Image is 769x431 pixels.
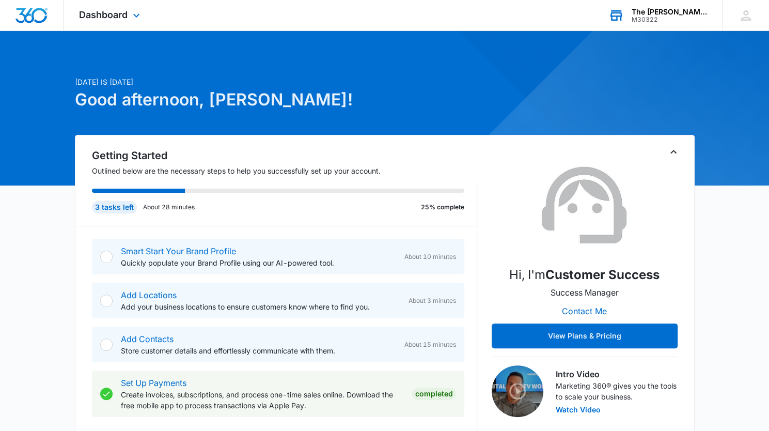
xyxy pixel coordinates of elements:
[545,267,660,282] strong: Customer Success
[551,286,619,299] p: Success Manager
[412,388,456,400] div: Completed
[632,16,707,23] div: account id
[121,290,177,300] a: Add Locations
[667,146,680,158] button: Toggle Collapse
[556,368,678,380] h3: Intro Video
[79,9,128,20] span: Dashboard
[404,252,456,261] span: About 10 minutes
[556,406,601,413] button: Watch Video
[121,389,404,411] p: Create invoices, subscriptions, and process one-time sales online. Download the free mobile app t...
[121,378,186,388] a: Set Up Payments
[92,201,137,213] div: 3 tasks left
[632,8,707,16] div: account name
[92,148,477,163] h2: Getting Started
[492,365,543,417] img: Intro Video
[121,257,396,268] p: Quickly populate your Brand Profile using our AI-powered tool.
[121,301,400,312] p: Add your business locations to ensure customers know where to find you.
[533,154,636,257] img: Customer Success
[556,380,678,402] p: Marketing 360® gives you the tools to scale your business.
[421,203,464,212] p: 25% complete
[121,334,174,344] a: Add Contacts
[404,340,456,349] span: About 15 minutes
[121,345,396,356] p: Store customer details and effortlessly communicate with them.
[121,246,236,256] a: Smart Start Your Brand Profile
[143,203,195,212] p: About 28 minutes
[92,165,477,176] p: Outlined below are the necessary steps to help you successfully set up your account.
[509,266,660,284] p: Hi, I'm
[492,324,678,348] button: View Plans & Pricing
[552,299,617,324] button: Contact Me
[75,76,484,87] p: [DATE] is [DATE]
[75,87,484,112] h1: Good afternoon, [PERSON_NAME]!
[409,296,456,305] span: About 3 minutes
